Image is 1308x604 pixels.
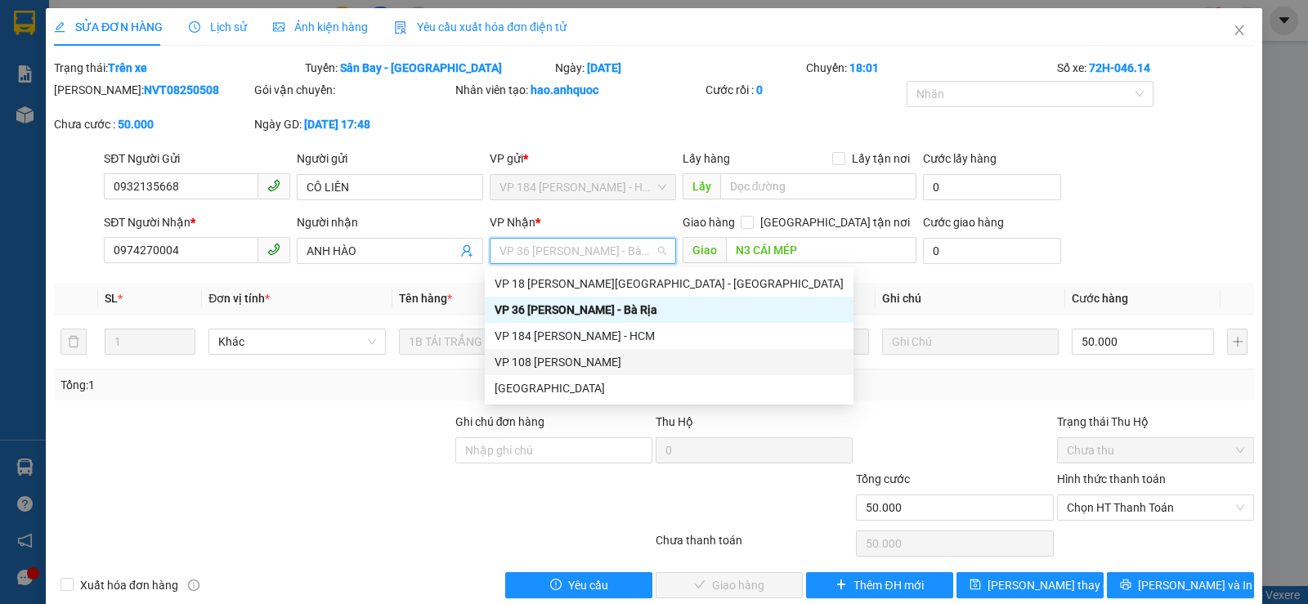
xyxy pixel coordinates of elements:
div: [GEOGRAPHIC_DATA] [495,379,844,397]
div: VP 184 [PERSON_NAME] - HCM [495,327,844,345]
span: [PERSON_NAME] thay đổi [988,576,1118,594]
div: Người nhận [297,213,483,231]
b: 18:01 [849,61,879,74]
span: clock-circle [189,21,200,33]
span: Lấy tận nơi [845,150,916,168]
span: Cước hàng [1072,292,1128,305]
b: 50.000 [118,118,154,131]
button: save[PERSON_NAME] thay đổi [956,572,1104,598]
button: plusThêm ĐH mới [806,572,953,598]
th: Ghi chú [876,283,1065,315]
span: [GEOGRAPHIC_DATA] tận nơi [754,213,916,231]
div: Cước rồi : [706,81,903,99]
div: Gói vận chuyển: [254,81,451,99]
div: VP 108 Lê Hồng Phong - Vũng Tàu [485,349,853,375]
span: user-add [460,244,473,257]
span: Giao [683,237,726,263]
div: Người gửi [297,150,483,168]
button: delete [60,329,87,355]
span: Yêu cầu xuất hóa đơn điện tử [394,20,567,34]
span: Ảnh kiện hàng [273,20,368,34]
button: exclamation-circleYêu cầu [505,572,652,598]
div: VP 36 Lê Thành Duy - Bà Rịa [485,297,853,323]
div: VP 108 [PERSON_NAME] [495,353,844,371]
input: Ghi chú đơn hàng [455,437,652,463]
input: Ghi Chú [882,329,1059,355]
input: Dọc đường [726,237,917,263]
div: VP 36 [PERSON_NAME] - Bà Rịa [495,301,844,319]
span: edit [54,21,65,33]
span: printer [1120,579,1131,592]
b: [DATE] [587,61,621,74]
div: [PERSON_NAME]: [54,81,251,99]
div: VP 18 [PERSON_NAME][GEOGRAPHIC_DATA] - [GEOGRAPHIC_DATA] [495,275,844,293]
span: Yêu cầu [568,576,608,594]
b: hao.anhquoc [531,83,598,96]
button: printer[PERSON_NAME] và In [1107,572,1254,598]
div: Chưa thanh toán [654,531,854,560]
div: VP 184 Nguyễn Văn Trỗi - HCM [485,323,853,349]
div: VP gửi [490,150,676,168]
div: Long hải [485,375,853,401]
div: Trạng thái Thu Hộ [1057,413,1254,431]
span: Lấy [683,173,720,199]
div: Ngày GD: [254,115,451,133]
button: Close [1216,8,1262,54]
span: Chưa thu [1067,438,1244,463]
label: Hình thức thanh toán [1057,472,1166,485]
input: Dọc đường [720,173,917,199]
span: Thu Hộ [656,415,693,428]
b: 72H-046.14 [1089,61,1150,74]
b: NVT08250508 [144,83,219,96]
span: save [970,579,981,592]
div: VP 18 Nguyễn Thái Bình - Quận 1 [485,271,853,297]
span: Tổng cước [856,472,910,485]
div: Trạng thái: [52,59,303,77]
span: close [1233,24,1246,37]
span: plus [835,579,847,592]
button: checkGiao hàng [656,572,803,598]
span: exclamation-circle [550,579,562,592]
span: Tên hàng [399,292,452,305]
div: Chuyến: [804,59,1055,77]
span: SỬA ĐƠN HÀNG [54,20,163,34]
span: picture [273,21,284,33]
b: Trên xe [108,61,147,74]
label: Cước lấy hàng [923,152,997,165]
span: Thêm ĐH mới [853,576,923,594]
div: Nhân viên tạo: [455,81,703,99]
div: Chưa cước : [54,115,251,133]
span: phone [267,243,280,256]
span: VP 184 Nguyễn Văn Trỗi - HCM [499,175,666,199]
b: [DATE] 17:48 [304,118,370,131]
span: info-circle [188,579,199,591]
input: VD: Bàn, Ghế [399,329,576,355]
span: Chọn HT Thanh Toán [1067,495,1244,520]
input: Cước lấy hàng [923,174,1061,200]
input: Cước giao hàng [923,238,1061,264]
div: Số xe: [1055,59,1256,77]
button: plus [1227,329,1248,355]
img: icon [394,21,407,34]
b: 0 [756,83,763,96]
span: Đơn vị tính [208,292,270,305]
label: Cước giao hàng [923,216,1004,229]
div: SĐT Người Gửi [104,150,290,168]
span: Lịch sử [189,20,247,34]
span: VP 36 Lê Thành Duy - Bà Rịa [499,239,666,263]
span: SL [105,292,118,305]
div: SĐT Người Nhận [104,213,290,231]
span: Xuất hóa đơn hàng [74,576,185,594]
span: Giao hàng [683,216,735,229]
div: Ngày: [553,59,804,77]
span: [PERSON_NAME] và In [1138,576,1252,594]
div: Tuyến: [303,59,554,77]
label: Ghi chú đơn hàng [455,415,545,428]
span: Lấy hàng [683,152,730,165]
span: phone [267,179,280,192]
b: Sân Bay - [GEOGRAPHIC_DATA] [340,61,502,74]
span: Khác [218,329,375,354]
span: VP Nhận [490,216,535,229]
div: Tổng: 1 [60,376,506,394]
